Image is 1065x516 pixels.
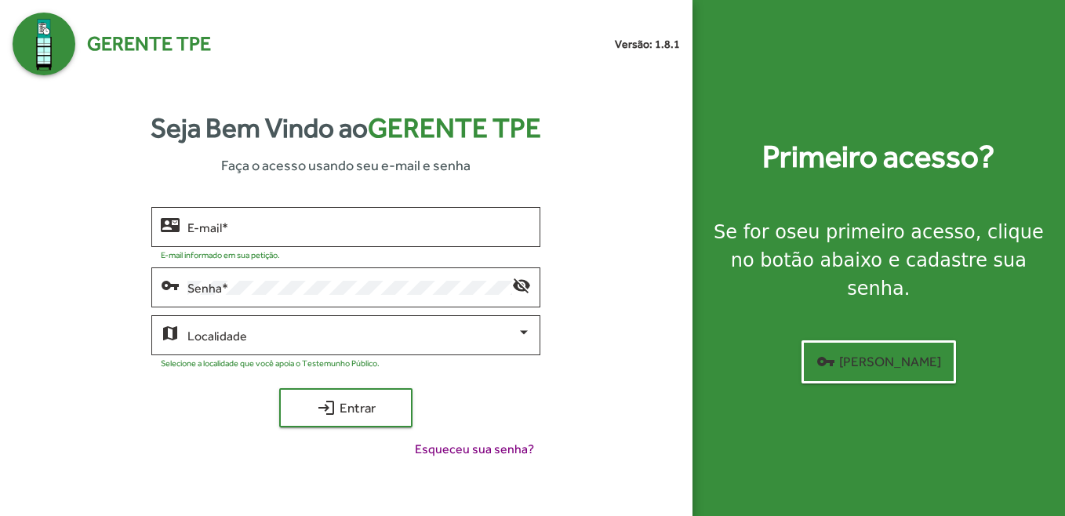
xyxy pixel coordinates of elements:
mat-icon: visibility_off [512,275,531,294]
span: Faça o acesso usando seu e-mail e senha [221,154,471,176]
button: Entrar [279,388,413,427]
strong: seu primeiro acesso [787,221,976,243]
button: [PERSON_NAME] [801,340,956,383]
mat-icon: login [317,398,336,417]
mat-icon: map [161,323,180,342]
small: Versão: 1.8.1 [615,36,680,53]
span: Gerente TPE [87,29,211,59]
strong: Seja Bem Vindo ao [151,107,541,149]
span: Esqueceu sua senha? [415,440,534,459]
mat-hint: Selecione a localidade que você apoia o Testemunho Público. [161,358,380,368]
mat-icon: vpn_key [161,275,180,294]
span: Gerente TPE [368,112,541,144]
img: Logo Gerente [13,13,75,75]
strong: Primeiro acesso? [762,133,994,180]
div: Se for o , clique no botão abaixo e cadastre sua senha. [711,218,1046,303]
mat-hint: E-mail informado em sua petição. [161,250,280,260]
mat-icon: vpn_key [816,352,835,371]
span: [PERSON_NAME] [816,347,941,376]
mat-icon: contact_mail [161,215,180,234]
span: Entrar [293,394,398,422]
